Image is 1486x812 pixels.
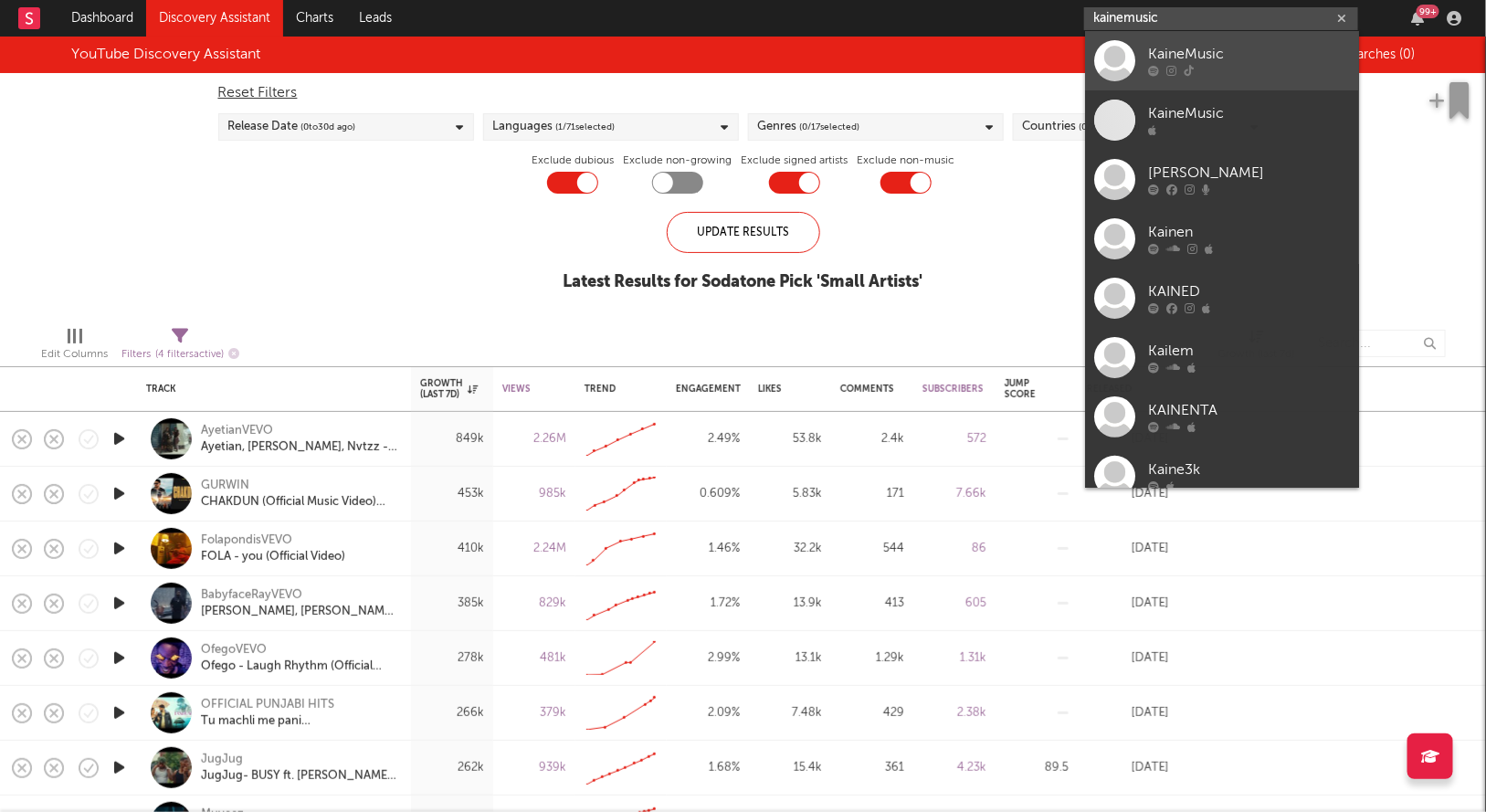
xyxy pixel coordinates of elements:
div: 2.4k [840,428,904,450]
div: Filters(4 filters active) [121,321,239,374]
div: 2.09 % [676,702,740,724]
div: Countries [1023,116,1141,138]
a: Kaine3k [1085,447,1359,506]
span: ( 0 / 78 selected) [1080,116,1141,138]
div: Subscribers [922,384,984,395]
div: 2.99 % [676,648,740,670]
div: [DATE] [1087,648,1169,670]
div: Genres [758,116,860,138]
div: 0.609 % [676,483,740,505]
div: 89.5 [1005,757,1069,779]
div: Ayetian, [PERSON_NAME], Nvtzz - Wah Yo Deh Pan (Official Music Video) | RamPutu [201,439,397,456]
div: 2.38k [922,702,986,724]
div: [DATE] [1087,593,1169,615]
div: 1.68 % [676,757,740,779]
div: 379k [502,702,566,724]
div: 7.66k [922,483,986,505]
div: 413 [840,593,904,615]
div: 1.72 % [676,593,740,615]
div: Comments [840,384,894,395]
div: 939k [502,757,566,779]
div: [DATE] [1087,702,1169,724]
button: 99+ [1411,11,1424,26]
label: Exclude signed artists [741,150,848,172]
div: Tu machli me pani [PERSON_NAME] | [PERSON_NAME] | [PERSON_NAME]| official video | haryanvi song @... [201,713,397,730]
div: BabyfaceRayVEVO [201,587,397,604]
div: AyetianVEVO [201,423,397,439]
div: 605 [922,593,986,615]
div: CHAKDUN (Official Music Video) GURWIN | New Punjabi Song 2025 | Latest Punjabi Song 2025 | Song 2025 [201,494,397,511]
span: ( 0 ) [1400,48,1416,61]
div: Latest Results for Sodatone Pick ' Small Artists ' [564,271,923,293]
div: 266k [420,702,484,724]
div: OFFICIAL PUNJABI HITS [201,697,397,713]
input: Search... [1309,330,1446,357]
div: 86 [922,538,986,560]
a: BabyfaceRayVEVO[PERSON_NAME], [PERSON_NAME] - Standing on Business (Official Video) [201,587,397,620]
div: [DATE] [1087,483,1169,505]
div: 829k [502,593,566,615]
div: Trend [585,384,648,395]
div: 7.48k [758,702,822,724]
div: 2.26M [502,428,566,450]
label: Exclude non-growing [623,150,732,172]
div: Reset Filters [218,82,1269,104]
div: Kainen [1149,222,1350,244]
div: 361 [840,757,904,779]
a: KaineMusic [1085,90,1359,150]
div: Engagement [676,384,741,395]
a: Kainen [1085,209,1359,269]
div: Jump Score [1005,378,1041,400]
label: Exclude non-music [857,150,954,172]
a: GURWINCHAKDUN (Official Music Video) GURWIN | New Punjabi Song 2025 | Latest Punjabi Song 2025 | ... [201,478,397,511]
div: Filters [121,343,239,366]
div: 4.23k [922,757,986,779]
a: OFFICIAL PUNJABI HITSTu machli me pani [PERSON_NAME] | [PERSON_NAME] | [PERSON_NAME]| official vi... [201,697,397,730]
div: Views [502,384,539,395]
a: JugJug- BUSY ft. [PERSON_NAME] P (Official Video) [201,768,397,785]
div: YouTube Discovery Assistant [71,44,260,66]
div: [PERSON_NAME] [1149,163,1350,185]
div: Track [146,384,393,395]
div: 278k [420,648,484,670]
div: 1.29k [840,648,904,670]
div: 53.8k [758,428,822,450]
div: 985k [502,483,566,505]
a: FolapondisVEVOFOLA - you (Official Video) [201,533,345,565]
div: 99 + [1417,5,1439,18]
div: 5.83k [758,483,822,505]
div: 1.46 % [676,538,740,560]
div: 262k [420,757,484,779]
div: FOLA - you (Official Video) [201,549,345,565]
div: 572 [922,428,986,450]
div: 481k [502,648,566,670]
span: ( 1 / 71 selected) [556,116,616,138]
label: Exclude dubious [532,150,614,172]
div: 13.9k [758,593,822,615]
div: Release Date [228,116,356,138]
div: Growth (last 7d) [420,378,478,400]
a: JugJug [201,752,243,768]
div: KAINENTA [1149,400,1350,422]
div: 171 [840,483,904,505]
a: [PERSON_NAME] [1085,150,1359,209]
div: 544 [840,538,904,560]
a: AyetianVEVOAyetian, [PERSON_NAME], Nvtzz - Wah Yo Deh Pan (Official Music Video) | RamPutu [201,423,397,456]
a: OfegoVEVOOfego - Laugh Rhythm (Official Music Video) ft. [PERSON_NAME] [201,642,397,675]
div: KaineMusic [1149,103,1350,125]
div: 32.2k [758,538,822,560]
input: Search for artists [1084,7,1358,30]
div: 2.24M [502,538,566,560]
span: ( 0 / 17 selected) [800,116,860,138]
div: Kailem [1149,341,1350,363]
div: Edit Columns [41,321,108,374]
a: KAINED [1085,269,1359,328]
a: KAINENTA [1085,387,1359,447]
span: Saved Searches [1305,48,1416,61]
div: 410k [420,538,484,560]
div: FolapondisVEVO [201,533,345,549]
div: KaineMusic [1149,44,1350,66]
div: 1.31k [922,648,986,670]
